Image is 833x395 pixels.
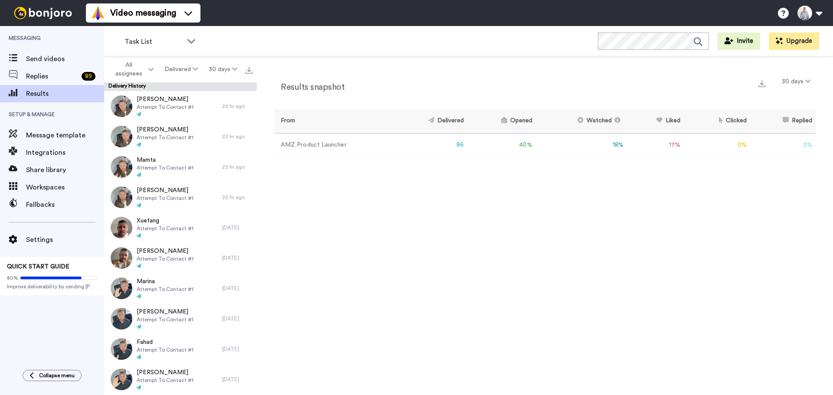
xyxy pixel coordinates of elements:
[110,7,176,19] span: Video messaging
[274,82,344,92] h2: Results snapshot
[26,147,104,158] span: Integrations
[159,62,203,77] button: Delivered
[104,304,257,334] a: [PERSON_NAME]Attempt To Contact #1[DATE]
[222,163,253,170] div: 22 hr ago
[222,194,253,201] div: 22 hr ago
[39,372,75,379] span: Collapse menu
[222,133,253,140] div: 22 hr ago
[104,82,257,91] div: Delivery History
[82,72,95,81] div: 89
[7,264,69,270] span: QUICK START GUIDE
[684,109,750,133] th: Clicked
[111,217,132,238] img: 37bc4f09-9540-4f31-8996-ef6779f82ed7-thumb.jpg
[137,368,193,377] span: [PERSON_NAME]
[222,315,253,322] div: [DATE]
[111,186,132,208] img: 7766a8cf-e5bc-4c8c-8b0e-079df56ad368-thumb.jpg
[104,91,257,121] a: [PERSON_NAME]Attempt To Contact #122 hr ago
[222,346,253,353] div: [DATE]
[536,133,627,157] td: 18 %
[137,338,193,346] span: Fahad
[758,80,765,87] img: export.svg
[26,182,104,193] span: Workspaces
[111,277,132,299] img: 80c51c7d-c659-40f9-9d62-229c46554a5e-thumb.jpg
[111,95,132,117] img: ce478992-febc-4bfb-885b-a64bcd8de181-thumb.jpg
[137,164,193,171] span: Attempt To Contact #1
[26,54,104,64] span: Send videos
[222,376,253,383] div: [DATE]
[536,109,627,133] th: Watched
[137,255,193,262] span: Attempt To Contact #1
[111,308,132,330] img: 8cbeeb45-0c31-4241-9ddc-7e3c02c52fbd-thumb.jpg
[137,307,193,316] span: [PERSON_NAME]
[222,224,253,231] div: [DATE]
[274,133,392,157] td: AMZ Product Launcher
[137,125,193,134] span: [PERSON_NAME]
[203,62,243,77] button: 30 days
[718,33,760,50] button: Invite
[26,130,104,140] span: Message template
[756,77,768,89] button: Export a summary of each team member’s results that match this filter now.
[104,182,257,212] a: [PERSON_NAME]Attempt To Contact #122 hr ago
[137,377,193,384] span: Attempt To Contact #1
[274,109,392,133] th: From
[111,247,132,269] img: 3a6b8404-a491-448d-8173-57f1d2b33a5e-thumb.jpg
[777,74,816,89] button: 30 days
[23,370,82,381] button: Collapse menu
[137,216,193,225] span: Xuefang
[111,338,132,360] img: df5823cf-0c4c-431c-8103-5ed80e70b006-thumb.jpg
[222,103,253,110] div: 22 hr ago
[137,104,193,111] span: Attempt To Contact #1
[104,212,257,243] a: XuefangAttempt To Contact #1[DATE]
[104,334,257,364] a: FahadAttempt To Contact #1[DATE]
[137,225,193,232] span: Attempt To Contact #1
[222,255,253,261] div: [DATE]
[137,346,193,353] span: Attempt To Contact #1
[627,109,684,133] th: Liked
[137,277,193,286] span: Marina
[627,133,684,157] td: 17 %
[104,243,257,273] a: [PERSON_NAME]Attempt To Contact #1[DATE]
[769,33,819,50] button: Upgrade
[246,67,253,74] img: export.svg
[137,186,193,195] span: [PERSON_NAME]
[392,133,467,157] td: 86
[26,235,104,245] span: Settings
[137,195,193,202] span: Attempt To Contact #1
[125,36,183,47] span: Task List
[137,247,193,255] span: [PERSON_NAME]
[104,152,257,182] a: MamtaAttempt To Contact #122 hr ago
[243,63,255,76] button: Export all results that match these filters now.
[10,7,75,19] img: bj-logo-header-white.svg
[104,364,257,395] a: [PERSON_NAME]Attempt To Contact #1[DATE]
[104,273,257,304] a: MarinaAttempt To Contact #1[DATE]
[222,285,253,292] div: [DATE]
[104,121,257,152] a: [PERSON_NAME]Attempt To Contact #122 hr ago
[7,283,97,290] span: Improve deliverability by sending [PERSON_NAME]’s from your own email
[26,165,104,175] span: Share library
[111,369,132,390] img: 9389c758-1474-4ef8-86c2-d1a6c7ec828a-thumb.jpg
[7,274,18,281] span: 80%
[26,71,78,82] span: Replies
[26,88,104,99] span: Results
[750,133,816,157] td: 2 %
[392,109,467,133] th: Delivered
[137,286,193,293] span: Attempt To Contact #1
[137,95,193,104] span: [PERSON_NAME]
[137,316,193,323] span: Attempt To Contact #1
[112,61,147,78] span: All assignees
[684,133,750,157] td: 0 %
[137,156,193,164] span: Mamta
[26,199,104,210] span: Fallbacks
[91,6,105,20] img: vm-color.svg
[467,133,535,157] td: 40 %
[106,57,159,82] button: All assignees
[137,134,193,141] span: Attempt To Contact #1
[111,156,132,178] img: 4a864fb3-9afc-499b-997d-6723f66a7f1b-thumb.jpg
[750,109,816,133] th: Replied
[467,109,535,133] th: Opened
[111,126,132,147] img: db3818fe-9297-4df3-a0d4-776c74c1209e-thumb.jpg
